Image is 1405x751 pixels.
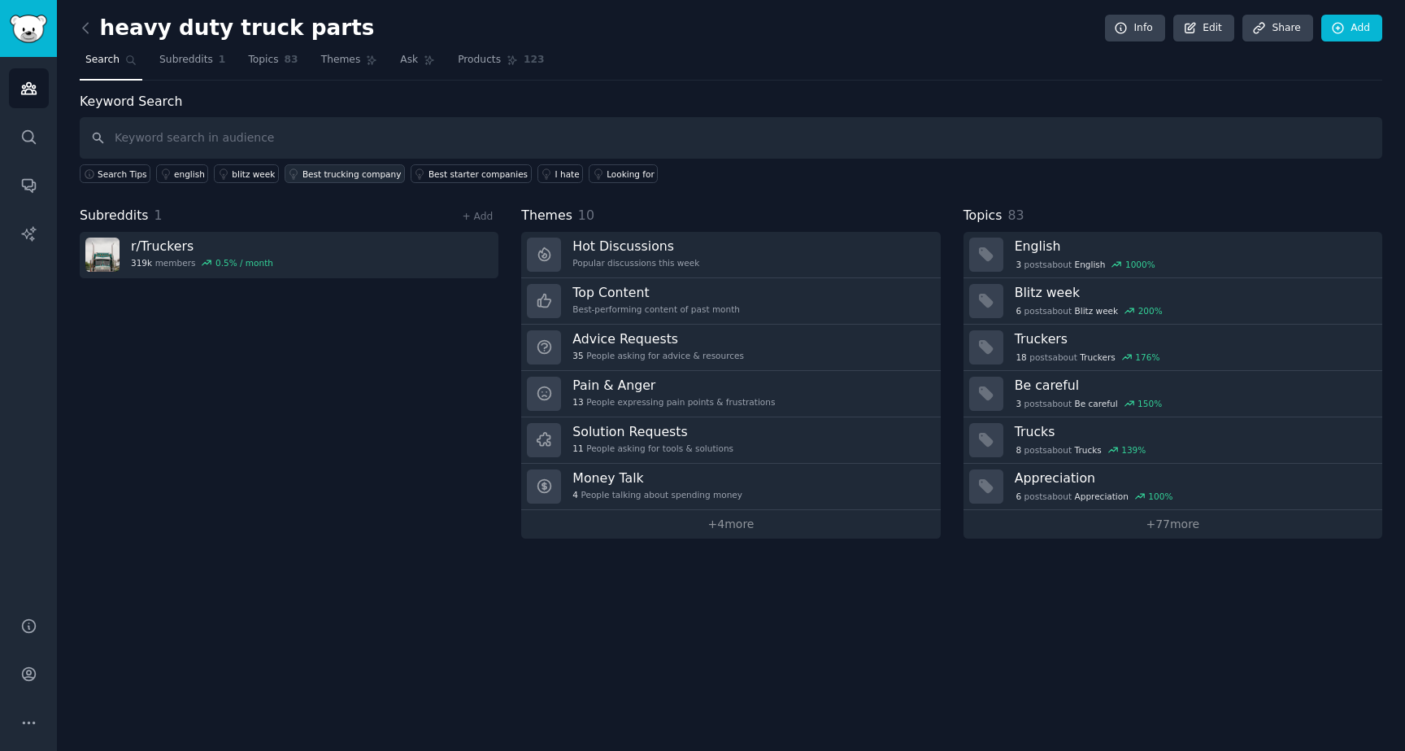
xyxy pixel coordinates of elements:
a: Add [1321,15,1382,42]
a: Be careful3postsaboutBe careful150% [963,371,1382,417]
span: 3 [1016,259,1021,270]
a: Themes [315,47,384,81]
div: 176 % [1135,351,1159,363]
h3: Money Talk [572,469,742,487]
h3: r/ Truckers [131,238,273,255]
a: + Add [462,211,493,222]
img: Truckers [85,238,120,272]
a: Ask [394,47,441,81]
div: People asking for advice & resources [572,350,744,361]
div: Popular discussions this week [572,257,699,269]
a: Top ContentBest-performing content of past month [521,278,940,325]
div: post s about [1015,257,1157,272]
a: Subreddits1 [154,47,231,81]
div: post s about [1015,350,1161,365]
a: Hot DiscussionsPopular discussions this week [521,232,940,278]
h3: Advice Requests [572,330,744,347]
h3: Appreciation [1015,469,1371,487]
span: 13 [572,396,583,408]
span: Be careful [1075,398,1118,409]
span: 4 [572,489,578,500]
span: Subreddits [159,53,213,68]
div: post s about [1015,396,1164,411]
a: I hate [537,164,584,183]
span: 123 [524,53,545,68]
h2: heavy duty truck parts [80,15,374,41]
span: 83 [285,53,298,68]
div: Looking for [607,168,655,180]
span: Truckers [1080,351,1116,363]
a: Best starter companies [411,164,532,183]
span: Search [85,53,120,68]
span: 8 [1016,444,1021,456]
a: Blitz week6postsaboutBlitz week200% [963,278,1382,325]
img: GummySearch logo [10,15,47,43]
span: 35 [572,350,583,361]
span: Subreddits [80,206,149,226]
span: English [1075,259,1106,270]
div: members [131,257,273,269]
span: Trucks [1075,444,1102,456]
span: Themes [321,53,361,68]
a: Solution Requests11People asking for tools & solutions [521,417,940,464]
div: 1000 % [1125,259,1155,270]
div: Best trucking company [302,168,402,180]
a: Edit [1173,15,1234,42]
a: Topics83 [242,47,303,81]
h3: Be careful [1015,377,1371,394]
h3: Pain & Anger [572,377,775,394]
div: 0.5 % / month [215,257,273,269]
span: Search Tips [98,168,147,180]
div: post s about [1015,489,1174,504]
span: 3 [1016,398,1021,409]
span: Topics [248,53,278,68]
div: Best-performing content of past month [572,303,740,315]
a: blitz week [214,164,279,183]
h3: Trucks [1015,423,1371,440]
a: Products123 [452,47,550,81]
a: +4more [521,510,940,539]
a: r/Truckers319kmembers0.5% / month [80,232,498,278]
span: 6 [1016,491,1021,502]
span: 319k [131,257,152,269]
span: 18 [1016,351,1026,363]
span: Appreciation [1075,491,1129,502]
div: 139 % [1121,444,1146,456]
a: Money Talk4People talking about spending money [521,464,940,510]
span: Blitz week [1075,305,1119,317]
span: 83 [1007,207,1024,223]
span: 10 [578,207,594,223]
div: Best starter companies [428,168,528,180]
div: 150 % [1137,398,1162,409]
div: People talking about spending money [572,489,742,500]
span: Themes [521,206,572,226]
a: Looking for [589,164,658,183]
span: Topics [963,206,1003,226]
input: Keyword search in audience [80,117,1382,159]
label: Keyword Search [80,94,182,109]
a: Search [80,47,142,81]
span: 6 [1016,305,1021,317]
span: 1 [219,53,226,68]
div: english [174,168,205,180]
button: Search Tips [80,164,150,183]
h3: Hot Discussions [572,238,699,255]
h3: Solution Requests [572,423,733,440]
div: People expressing pain points & frustrations [572,396,775,408]
div: I hate [555,168,580,180]
a: Advice Requests35People asking for advice & resources [521,325,940,371]
a: Share [1242,15,1312,42]
a: Info [1105,15,1165,42]
span: 1 [154,207,163,223]
span: Products [458,53,501,68]
a: Truckers18postsaboutTruckers176% [963,325,1382,371]
a: +77more [963,510,1382,539]
div: 100 % [1148,491,1172,502]
div: post s about [1015,303,1164,318]
div: 200 % [1138,305,1163,317]
h3: Top Content [572,284,740,301]
div: People asking for tools & solutions [572,443,733,454]
span: 11 [572,443,583,454]
div: blitz week [232,168,275,180]
h3: Blitz week [1015,284,1371,301]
